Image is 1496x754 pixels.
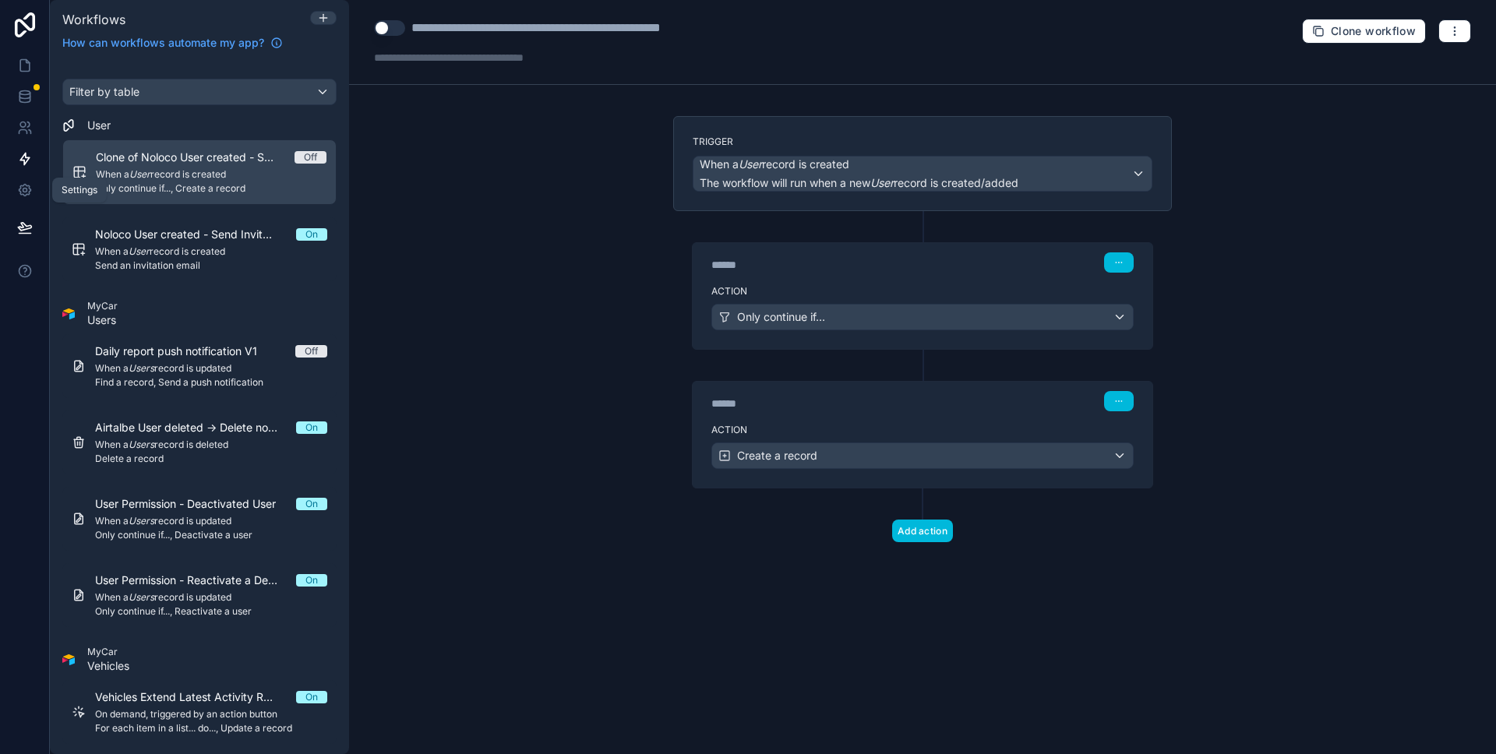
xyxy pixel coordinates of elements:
[711,285,1134,298] label: Action
[711,424,1134,436] label: Action
[892,520,953,542] button: Add action
[737,448,817,463] span: Create a record
[62,12,125,27] span: Workflows
[693,136,1152,148] label: Trigger
[739,157,762,171] em: User
[1331,24,1416,38] span: Clone workflow
[870,176,894,189] em: User
[711,304,1134,330] button: Only continue if...
[1302,19,1426,44] button: Clone workflow
[711,442,1134,469] button: Create a record
[62,184,97,196] div: Settings
[62,35,264,51] span: How can workflows automate my app?
[693,156,1152,192] button: When aUserrecord is createdThe workflow will run when a newUserrecord is created/added
[737,309,825,325] span: Only continue if...
[56,35,289,51] a: How can workflows automate my app?
[700,176,1018,189] span: The workflow will run when a new record is created/added
[700,157,849,172] span: When a record is created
